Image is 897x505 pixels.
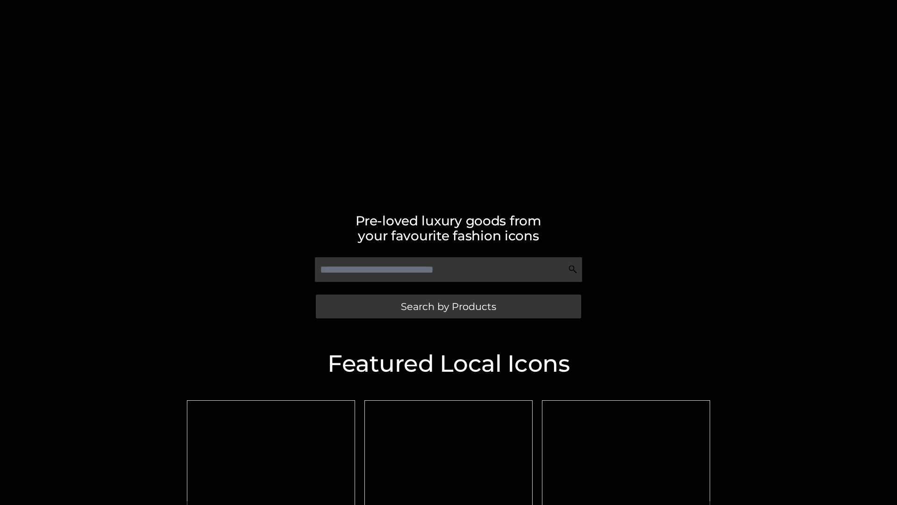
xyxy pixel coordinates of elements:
[182,352,715,375] h2: Featured Local Icons​
[316,295,581,318] a: Search by Products
[568,265,577,274] img: Search Icon
[182,213,715,243] h2: Pre-loved luxury goods from your favourite fashion icons
[401,302,496,311] span: Search by Products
